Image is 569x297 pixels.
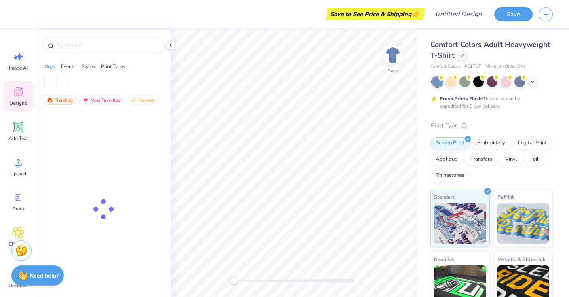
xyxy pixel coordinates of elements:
div: Back [388,67,398,74]
img: newest.gif [131,97,137,103]
div: Save to See Price & Shipping [328,8,423,20]
span: Comfort Colors [430,63,460,70]
img: Standard [434,203,486,244]
div: Rhinestones [430,170,470,182]
button: Save [494,7,533,21]
input: Try "Alpha" [56,41,159,49]
span: Image AI [9,65,28,71]
span: Designs [9,100,27,106]
div: Screen Print [430,137,470,149]
input: Untitled Design [429,6,488,22]
span: Comfort Colors Adult Heavyweight T-Shirt [430,40,550,60]
div: Embroidery [472,137,510,149]
span: Upload [10,170,26,177]
span: # C1717 [464,63,481,70]
div: Styles [82,63,95,70]
img: Back [385,47,401,63]
span: Standard [434,193,455,201]
strong: Fresh Prints Flash: [440,95,483,102]
div: Accessibility label [230,277,238,285]
strong: Need help? [30,272,59,280]
div: Most Favorited [79,95,124,105]
div: Trending [43,95,76,105]
div: Foil [525,153,544,165]
div: Applique [430,153,463,165]
span: Metallic & Glitter Ink [497,255,545,263]
div: Orgs [44,63,55,70]
div: Print Type [430,121,553,130]
img: trending.gif [46,97,53,103]
span: Minimum Order: 24 + [485,63,526,70]
span: Add Text [8,135,28,142]
span: Decorate [8,282,28,289]
div: Vinyl [500,153,523,165]
div: Newest [127,95,158,105]
div: Print Types [101,63,125,70]
span: Puff Ink [497,193,514,201]
span: Clipart & logos [5,241,32,254]
div: Digital Print [513,137,552,149]
div: Events [61,63,76,70]
span: 👉 [411,9,420,19]
span: Neon Ink [434,255,454,263]
span: Greek [12,206,25,212]
img: most_fav.gif [82,97,89,103]
div: This color can be expedited for 5 day delivery. [440,95,539,110]
div: Transfers [465,153,497,165]
img: Puff Ink [497,203,550,244]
